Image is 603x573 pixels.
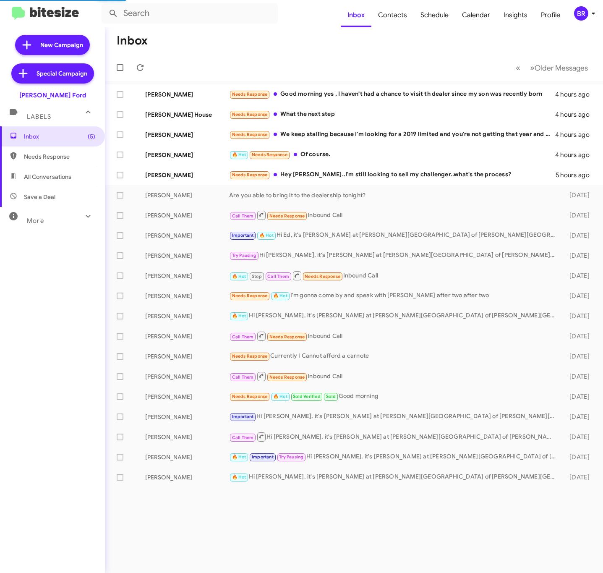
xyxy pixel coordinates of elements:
[497,3,534,27] a: Insights
[27,113,51,120] span: Labels
[229,130,555,139] div: We keep stalling because I'm looking for a 2019 limited and you're not getting that year and trim...
[232,92,268,97] span: Needs Response
[326,394,336,399] span: Sold
[560,453,596,461] div: [DATE]
[232,132,268,137] span: Needs Response
[145,352,229,361] div: [PERSON_NAME]
[145,110,229,119] div: [PERSON_NAME] House
[555,131,596,139] div: 4 hours ago
[511,59,593,76] nav: Page navigation example
[229,230,560,240] div: Hi Ed, it's [PERSON_NAME] at [PERSON_NAME][GEOGRAPHIC_DATA] of [PERSON_NAME][GEOGRAPHIC_DATA]. Ju...
[555,90,596,99] div: 4 hours ago
[229,150,555,160] div: Of course.
[560,372,596,381] div: [DATE]
[252,274,262,279] span: Stop
[145,131,229,139] div: [PERSON_NAME]
[24,193,55,201] span: Save a Deal
[145,312,229,320] div: [PERSON_NAME]
[229,110,555,119] div: What the next step
[516,63,520,73] span: «
[232,274,246,279] span: 🔥 Hot
[24,152,95,161] span: Needs Response
[560,292,596,300] div: [DATE]
[11,63,94,84] a: Special Campaign
[19,91,86,99] div: [PERSON_NAME] Ford
[229,170,556,180] div: Hey [PERSON_NAME]..I'm still looking to sell my challenger..what's the process?
[511,59,525,76] button: Previous
[145,90,229,99] div: [PERSON_NAME]
[232,414,254,419] span: Important
[232,474,246,480] span: 🔥 Hot
[229,351,560,361] div: Currently I Cannot afford a carnote
[560,473,596,481] div: [DATE]
[560,312,596,320] div: [DATE]
[232,213,254,219] span: Call Them
[229,311,560,321] div: Hi [PERSON_NAME], it's [PERSON_NAME] at [PERSON_NAME][GEOGRAPHIC_DATA] of [PERSON_NAME][GEOGRAPHI...
[229,392,560,401] div: Good morning
[556,171,596,179] div: 5 hours ago
[560,392,596,401] div: [DATE]
[229,472,560,482] div: Hi [PERSON_NAME], it's [PERSON_NAME] at [PERSON_NAME][GEOGRAPHIC_DATA] of [PERSON_NAME][GEOGRAPHI...
[145,433,229,441] div: [PERSON_NAME]
[269,334,305,340] span: Needs Response
[232,334,254,340] span: Call Them
[102,3,278,24] input: Search
[530,63,535,73] span: »
[145,231,229,240] div: [PERSON_NAME]
[145,272,229,280] div: [PERSON_NAME]
[232,112,268,117] span: Needs Response
[229,210,560,220] div: Inbound Call
[229,432,560,442] div: Hi [PERSON_NAME], it's [PERSON_NAME] at [PERSON_NAME][GEOGRAPHIC_DATA] of [PERSON_NAME][GEOGRAPHI...
[560,191,596,199] div: [DATE]
[229,452,560,462] div: Hi [PERSON_NAME], it's [PERSON_NAME] at [PERSON_NAME][GEOGRAPHIC_DATA] of [PERSON_NAME][GEOGRAPHI...
[145,473,229,481] div: [PERSON_NAME]
[145,332,229,340] div: [PERSON_NAME]
[15,35,90,55] a: New Campaign
[145,211,229,220] div: [PERSON_NAME]
[88,132,95,141] span: (5)
[252,152,287,157] span: Needs Response
[232,293,268,298] span: Needs Response
[27,217,44,225] span: More
[341,3,371,27] a: Inbox
[232,313,246,319] span: 🔥 Hot
[145,453,229,461] div: [PERSON_NAME]
[37,69,87,78] span: Special Campaign
[560,211,596,220] div: [DATE]
[232,435,254,440] span: Call Them
[525,59,593,76] button: Next
[252,454,274,460] span: Important
[259,233,274,238] span: 🔥 Hot
[145,372,229,381] div: [PERSON_NAME]
[293,394,321,399] span: Sold Verified
[229,191,560,199] div: Are you able to bring it to the dealership tonight?
[145,292,229,300] div: [PERSON_NAME]
[232,172,268,178] span: Needs Response
[145,171,229,179] div: [PERSON_NAME]
[232,233,254,238] span: Important
[555,110,596,119] div: 4 hours ago
[560,272,596,280] div: [DATE]
[567,6,594,21] button: BR
[145,191,229,199] div: [PERSON_NAME]
[455,3,497,27] a: Calendar
[117,34,148,47] h1: Inbox
[269,374,305,380] span: Needs Response
[267,274,289,279] span: Call Them
[555,151,596,159] div: 4 hours ago
[232,353,268,359] span: Needs Response
[535,63,588,73] span: Older Messages
[371,3,414,27] a: Contacts
[145,251,229,260] div: [PERSON_NAME]
[279,454,303,460] span: Try Pausing
[24,173,71,181] span: All Conversations
[40,41,83,49] span: New Campaign
[269,213,305,219] span: Needs Response
[534,3,567,27] a: Profile
[414,3,455,27] a: Schedule
[560,251,596,260] div: [DATE]
[145,413,229,421] div: [PERSON_NAME]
